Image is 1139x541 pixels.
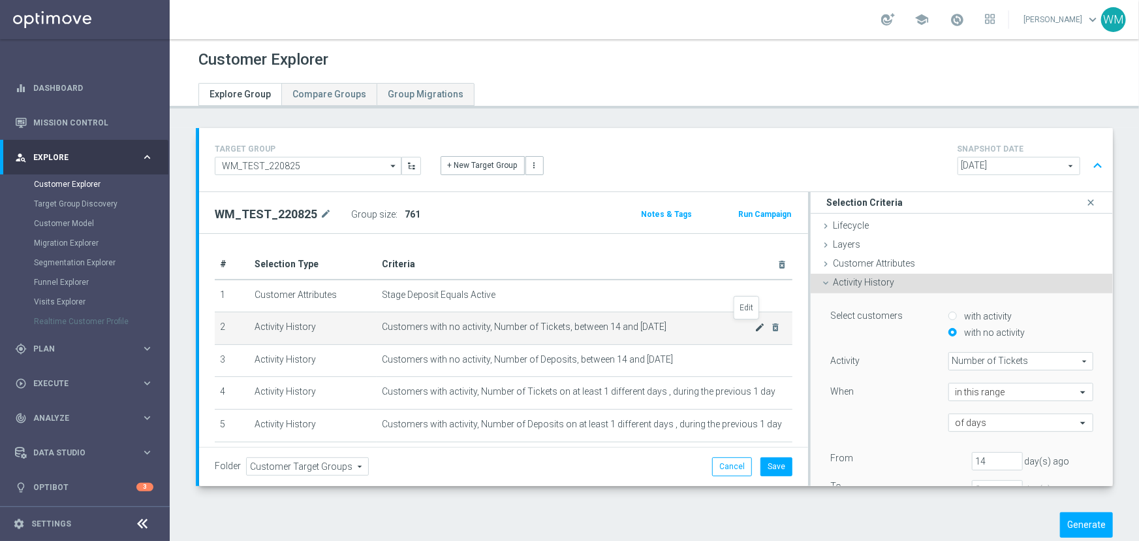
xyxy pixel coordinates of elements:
button: track_changes Analyze keyboard_arrow_right [14,413,154,423]
div: Analyze [15,412,141,424]
i: lightbulb [15,482,27,493]
span: Group Migrations [388,89,463,99]
span: From [830,453,853,463]
span: Customers with activity, Number of Tickets on at least 1 different days , during the previous 1 day [382,386,775,397]
i: mode_edit [755,322,766,333]
th: Selection Type [249,250,377,280]
label: Folder [215,461,241,472]
span: Layers [833,239,860,250]
div: Customer Explorer [34,174,168,194]
div: Funnel Explorer [34,272,168,292]
span: day(s) ago [1025,484,1070,495]
i: settings [13,518,25,530]
button: equalizer Dashboard [14,83,154,93]
button: Cancel [712,457,752,476]
td: Customer Attributes [249,280,377,312]
i: close [1084,194,1097,212]
a: Funnel Explorer [34,277,136,287]
i: keyboard_arrow_right [141,151,153,163]
div: Plan [15,343,141,355]
td: 2 [215,312,249,345]
ng-select: of days [948,414,1093,432]
h2: WM_TEST_220825 [215,206,317,222]
button: more_vert [525,156,544,174]
div: Mission Control [15,105,153,140]
span: Execute [33,380,141,387]
div: play_circle_outline Execute keyboard_arrow_right [14,378,154,389]
ul: Tabs [198,83,475,106]
input: Select Existing or Create New [215,157,401,175]
td: 3 [215,344,249,377]
label: with no activity [961,327,1025,338]
div: Execute [15,378,141,389]
i: keyboard_arrow_right [141,412,153,424]
button: expand_less [1088,154,1107,178]
i: person_search [15,152,27,163]
button: Data Studio keyboard_arrow_right [14,448,154,458]
span: Criteria [382,259,415,269]
h4: TARGET GROUP [215,144,421,154]
i: play_circle_outline [15,378,27,389]
lable: Select customers [830,310,903,321]
a: Mission Control [33,105,153,140]
label: with activity [961,310,1012,322]
span: Customers with no activity, Number of Tickets, between 14 and [DATE] [382,321,755,333]
a: Customer Explorer [34,179,136,189]
a: Dashboard [33,71,153,105]
div: WM [1101,7,1126,32]
div: Visits Explorer [34,292,168,312]
div: Segmentation Explorer [34,253,168,272]
a: Optibot [33,470,136,504]
i: track_changes [15,412,27,424]
h4: SNAPSHOT DATE [958,144,1108,154]
div: TARGET GROUP arrow_drop_down + New Target Group more_vert SNAPSHOT DATE arrow_drop_down expand_less [215,141,1097,178]
span: Customer Attributes [833,258,915,269]
i: keyboard_arrow_right [141,377,153,389]
button: lightbulb Optibot 3 [14,482,154,493]
span: 761 [405,209,420,220]
div: Optibot [15,470,153,504]
a: Settings [31,520,71,528]
span: To [830,481,841,491]
button: + New Target Group [441,156,525,174]
span: Explore Group [210,89,271,99]
button: person_search Explore keyboard_arrow_right [14,152,154,163]
label: When [830,385,854,397]
div: 3 [136,483,153,491]
span: Data Studio [33,449,141,457]
div: Realtime Customer Profile [34,312,168,331]
i: keyboard_arrow_right [141,342,153,355]
td: Activity History [249,377,377,410]
td: Activity History [249,409,377,442]
span: Plan [33,345,141,353]
span: day(s) ago [1025,456,1070,467]
td: 1 [215,280,249,312]
i: arrow_drop_down [388,157,401,174]
span: school [914,12,929,27]
label: Activity [830,355,860,367]
td: 4 [215,377,249,410]
span: Compare Groups [292,89,366,99]
label: Group size [351,209,396,220]
div: Migration Explorer [34,233,168,253]
button: Save [760,457,792,476]
button: gps_fixed Plan keyboard_arrow_right [14,344,154,354]
td: Activity History [249,312,377,345]
td: Activity History [249,344,377,377]
a: Segmentation Explorer [34,257,136,268]
span: Explore [33,154,141,161]
span: Analyze [33,414,141,422]
button: Notes & Tags [640,207,693,221]
i: gps_fixed [15,343,27,355]
span: Lifecycle [833,220,869,231]
i: mode_edit [320,206,332,222]
span: Customers with no activity, Number of Deposits, between 14 and [DATE] [382,354,673,365]
a: Target Group Discovery [34,199,136,209]
span: Stage Deposit Equals Active [382,289,495,301]
td: 5 [215,409,249,442]
div: Dashboard [15,71,153,105]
